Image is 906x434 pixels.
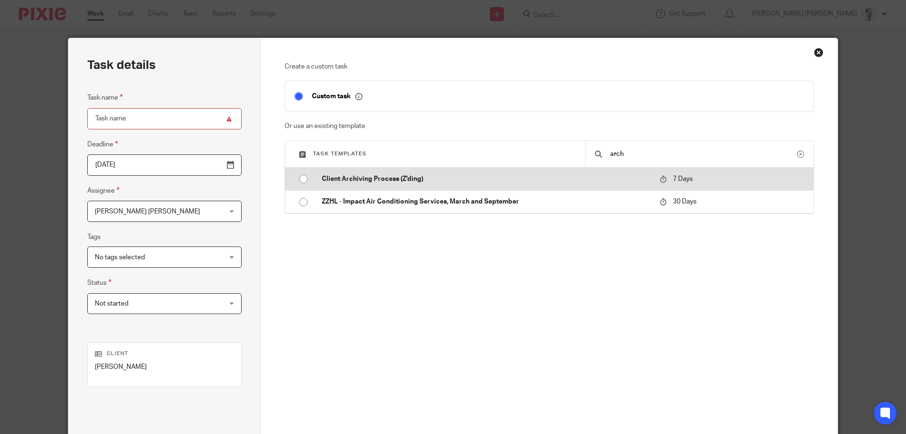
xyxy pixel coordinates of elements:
span: 7 Days [673,176,693,182]
input: Task name [87,108,242,129]
span: Not started [95,300,128,307]
span: 30 Days [673,198,696,205]
p: Client [95,350,234,357]
span: [PERSON_NAME] [PERSON_NAME] [95,208,200,215]
label: Deadline [87,139,118,150]
p: [PERSON_NAME] [95,362,234,372]
p: ZZHL - Impact Air Conditioning Services, March and September [322,197,650,206]
label: Status [87,277,111,288]
span: No tags selected [95,254,145,261]
label: Task name [87,92,123,103]
p: Client Archiving Process (Z'ding) [322,174,650,184]
span: Task templates [313,151,367,156]
p: Create a custom task [285,62,814,71]
label: Tags [87,232,101,242]
input: Search... [609,149,797,159]
p: Or use an existing template [285,121,814,131]
p: Custom task [312,92,362,101]
h2: Task details [87,57,156,73]
label: Assignee [87,185,119,196]
div: Close this dialog window [814,48,823,57]
input: Pick a date [87,154,242,176]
